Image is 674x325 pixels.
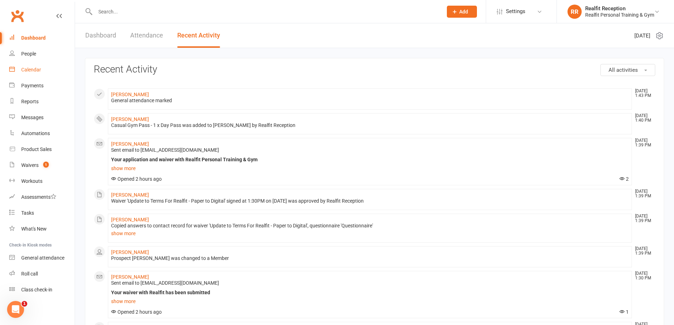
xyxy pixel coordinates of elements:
time: [DATE] 1:39 PM [632,214,655,223]
span: Opened 2 hours ago [111,176,162,182]
a: [PERSON_NAME] [111,92,149,97]
span: Sent email to [EMAIL_ADDRESS][DOMAIN_NAME] [111,280,219,286]
span: [DATE] [634,31,650,40]
h3: Recent Activity [94,64,655,75]
span: Settings [506,4,525,19]
div: General attendance [21,255,64,261]
a: Clubworx [8,7,26,25]
a: Tasks [9,205,75,221]
div: RR [568,5,582,19]
span: 1 [620,309,629,315]
div: Your application and waiver with Realfit Personal Training & Gym [111,157,629,163]
div: Calendar [21,67,41,72]
span: Opened 2 hours ago [111,309,162,315]
input: Search... [93,7,438,17]
a: Product Sales [9,141,75,157]
div: Automations [21,130,50,136]
a: Automations [9,126,75,141]
a: Payments [9,78,75,94]
a: Assessments [9,189,75,205]
a: [PERSON_NAME] [111,192,149,198]
a: Messages [9,110,75,126]
a: Waivers 1 [9,157,75,173]
div: Tasks [21,210,34,216]
a: General attendance kiosk mode [9,250,75,266]
div: Product Sales [21,146,52,152]
time: [DATE] 1:39 PM [632,246,655,256]
div: Waivers [21,162,39,168]
div: Assessments [21,194,56,200]
span: Sent email to [EMAIL_ADDRESS][DOMAIN_NAME] [111,147,219,153]
button: All activities [600,64,655,76]
button: Add [447,6,477,18]
a: Roll call [9,266,75,282]
span: 1 [22,301,27,307]
time: [DATE] 1:30 PM [632,271,655,280]
a: show more [111,296,629,306]
div: Copied answers to contact record for waiver 'Update to Terms For Realfit - Paper to Digital', que... [111,223,629,229]
div: Dashboard [21,35,46,41]
div: Realfit Reception [585,5,654,12]
iframe: Intercom live chat [7,301,24,318]
div: Payments [21,83,44,88]
div: General attendance marked [111,98,629,104]
a: show more [111,163,629,173]
span: 1 [43,162,49,168]
a: [PERSON_NAME] [111,274,149,280]
time: [DATE] 1:39 PM [632,138,655,147]
div: Realfit Personal Training & Gym [585,12,654,18]
div: Workouts [21,178,42,184]
time: [DATE] 1:39 PM [632,189,655,198]
a: Attendance [130,23,163,48]
a: People [9,46,75,62]
div: Reports [21,99,39,104]
a: [PERSON_NAME] [111,141,149,147]
a: [PERSON_NAME] [111,249,149,255]
div: What's New [21,226,47,232]
a: [PERSON_NAME] [111,116,149,122]
a: Calendar [9,62,75,78]
a: Class kiosk mode [9,282,75,298]
a: Workouts [9,173,75,189]
span: 2 [620,176,629,182]
a: Dashboard [85,23,116,48]
div: Roll call [21,271,38,277]
div: Casual Gym Pass - 1 x Day Pass was added to [PERSON_NAME] by Realfit Reception [111,122,629,128]
span: Add [459,9,468,14]
time: [DATE] 1:43 PM [632,89,655,98]
time: [DATE] 1:40 PM [632,114,655,123]
div: Messages [21,115,44,120]
div: Your waiver with Realfit has been submitted [111,290,629,296]
div: Waiver 'Update to Terms For Realfit - Paper to Digital' signed at 1:30PM on [DATE] was approved b... [111,198,629,204]
a: What's New [9,221,75,237]
a: Reports [9,94,75,110]
a: Dashboard [9,30,75,46]
span: All activities [609,67,638,73]
div: Prospect [PERSON_NAME] was changed to a Member [111,255,629,261]
div: People [21,51,36,57]
div: Class check-in [21,287,52,292]
a: show more [111,229,629,237]
a: Recent Activity [177,23,220,48]
a: [PERSON_NAME] [111,217,149,222]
